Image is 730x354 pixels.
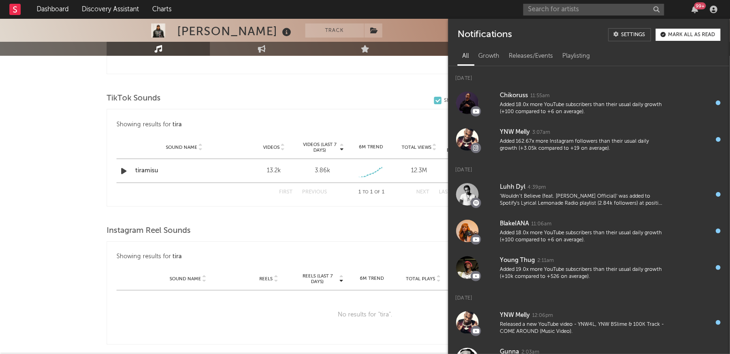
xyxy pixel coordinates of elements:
[279,190,293,195] button: First
[177,23,294,39] div: [PERSON_NAME]
[500,193,665,208] div: 'Wouldn’t Believe (feat. [PERSON_NAME] Official)' was added to Spotify's Lyrical Lemonade Radio p...
[116,251,614,262] div: Showing results for
[448,121,730,158] a: YNW Melly3:07amAdded 162.67x more Instagram followers than their usual daily growth (+3.05k compa...
[448,304,730,341] a: YNW Melly12:06pmReleased a new YouTube video - YNW4L, YNW BSlime & 100K Track - COME AROUND (Musi...
[608,28,651,41] a: Settings
[528,184,546,191] div: 4:39pm
[458,48,474,64] div: All
[346,187,397,198] div: 1 1 1
[500,230,665,244] div: Added 18.0x more YouTube subscribers than their usual daily growth (+100 compared to +6 on average).
[297,273,338,285] span: Reels (last 7 days)
[448,286,730,304] div: [DATE]
[173,119,182,131] div: tira
[349,275,396,282] div: 6M Trend
[406,276,435,282] span: Total Plays
[446,166,489,176] div: 1.54M
[448,176,730,213] a: Luhh Dyl4:39pm'Wouldn’t Believe (feat. [PERSON_NAME] Official)' was added to Spotify's Lyrical Le...
[259,276,272,282] span: Reels
[448,249,730,286] a: Young Thug2:11amAdded 19.0x more YouTube subscribers than their usual daily growth (+10k compared...
[397,166,441,176] div: 12.3M
[558,48,595,64] div: Playlisting
[500,321,665,336] div: Released a new YouTube video - YNW4L, YNW BSlime & 100K Track - COME AROUND (Music Video).
[448,158,730,176] div: [DATE]
[315,166,330,176] div: 3.86k
[305,23,364,38] button: Track
[500,138,665,153] div: Added 162.67x more Instagram followers than their usual daily growth (+3.05k compared to +19 on a...
[504,48,558,64] div: Releases/Events
[263,145,280,150] span: Videos
[301,142,339,153] span: Videos (last 7 days)
[448,66,730,85] div: [DATE]
[439,190,451,195] button: Last
[446,142,484,153] span: Total Engagements
[532,312,553,319] div: 12:06pm
[116,291,614,339] div: No results for " tira ".
[500,218,529,230] div: BlakeIANA
[500,255,535,266] div: Young Thug
[166,145,197,150] span: Sound Name
[621,32,645,38] div: Settings
[668,32,715,38] div: Mark all as read
[530,92,550,100] div: 11:55am
[500,90,528,101] div: Chikoruss
[523,4,664,15] input: Search for artists
[531,221,551,228] div: 11:06am
[458,28,512,41] div: Notifications
[500,101,665,116] div: Added 18.0x more YouTube subscribers than their usual daily growth (+100 compared to +6 on average).
[402,145,431,150] span: Total Views
[537,257,554,264] div: 2:11am
[500,310,530,321] div: YNW Melly
[444,98,510,104] div: Show 3 Removed Sounds
[302,190,327,195] button: Previous
[691,6,698,13] button: 99+
[375,190,381,194] span: of
[474,48,504,64] div: Growth
[252,166,296,176] div: 13.2k
[656,29,721,41] button: Mark all as read
[107,225,191,237] span: Instagram Reel Sounds
[349,144,393,151] div: 6M Trend
[107,93,161,104] span: TikTok Sounds
[500,266,665,281] div: Added 19.0x more YouTube subscribers than their usual daily growth (+10k compared to +526 on aver...
[448,85,730,121] a: Chikoruss11:55amAdded 18.0x more YouTube subscribers than their usual daily growth (+100 compared...
[500,182,525,193] div: Luhh Dyl
[448,213,730,249] a: BlakeIANA11:06amAdded 18.0x more YouTube subscribers than their usual daily growth (+100 compared...
[694,2,706,9] div: 99 +
[173,251,182,262] div: tira
[416,190,429,195] button: Next
[135,166,233,176] a: tiramisu
[170,276,201,282] span: Sound Name
[116,119,365,131] div: Showing results for
[500,127,530,138] div: YNW Melly
[532,129,550,136] div: 3:07am
[363,190,369,194] span: to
